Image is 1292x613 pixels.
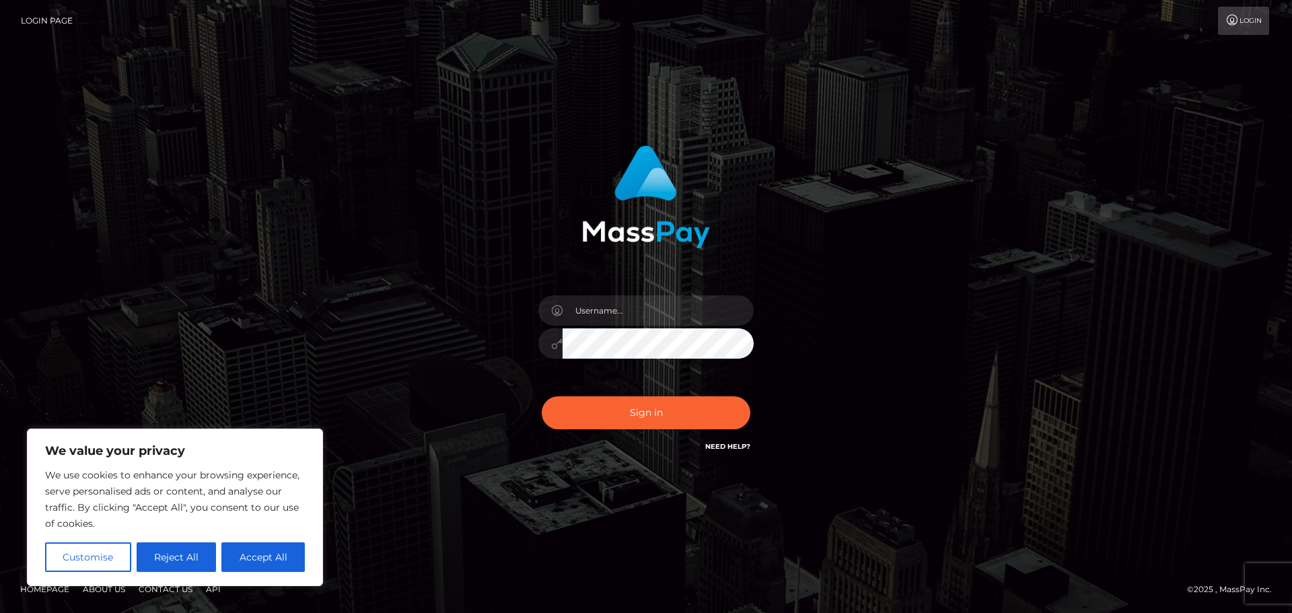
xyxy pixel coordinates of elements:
[77,579,131,600] a: About Us
[27,429,323,586] div: We value your privacy
[21,7,73,35] a: Login Page
[45,542,131,572] button: Customise
[542,396,750,429] button: Sign in
[201,579,226,600] a: API
[1218,7,1269,35] a: Login
[137,542,217,572] button: Reject All
[1187,582,1282,597] div: © 2025 , MassPay Inc.
[582,145,710,248] img: MassPay Login
[221,542,305,572] button: Accept All
[133,579,198,600] a: Contact Us
[45,467,305,532] p: We use cookies to enhance your browsing experience, serve personalised ads or content, and analys...
[563,295,754,326] input: Username...
[45,443,305,459] p: We value your privacy
[705,442,750,451] a: Need Help?
[15,579,75,600] a: Homepage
